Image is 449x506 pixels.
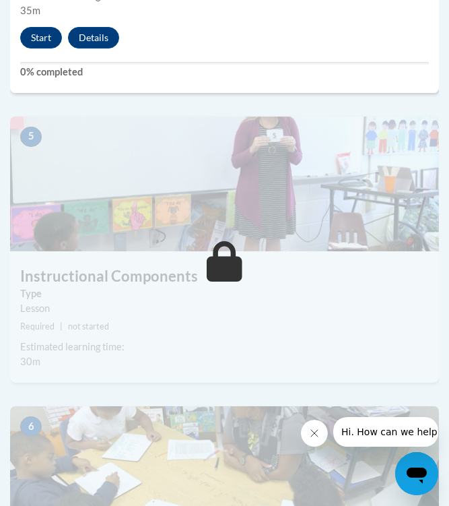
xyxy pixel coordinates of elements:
span: | [60,321,63,331]
span: 35m [20,5,40,16]
button: Start [20,27,62,49]
div: Lesson [20,301,429,316]
iframe: Close message [301,420,328,447]
span: Hi. How can we help? [8,9,109,20]
img: Course Image [10,117,439,251]
span: Required [20,321,55,331]
iframe: Button to launch messaging window [395,452,438,495]
span: 30m [20,356,40,367]
span: 6 [20,416,42,437]
iframe: Message from company [333,417,438,447]
button: Details [68,27,119,49]
label: Type [20,286,429,301]
label: 0% completed [20,65,429,80]
span: not started [68,321,109,331]
span: 5 [20,127,42,147]
div: Estimated learning time: [20,340,429,354]
h3: Instructional Components [10,266,439,287]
